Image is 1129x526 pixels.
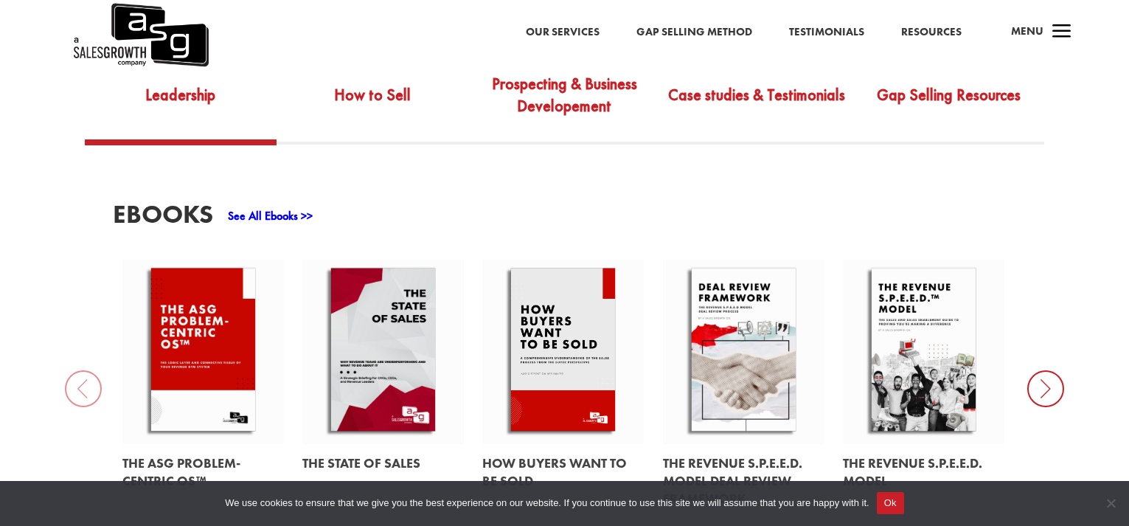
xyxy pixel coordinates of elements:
[661,71,852,140] a: Case studies & Testimonials
[1011,24,1043,38] span: Menu
[789,23,864,42] a: Testimonials
[228,208,313,224] a: See All Ebooks >>
[1047,18,1077,47] span: a
[277,71,468,140] a: How to Sell
[877,492,904,514] button: Ok
[901,23,962,42] a: Resources
[113,201,213,235] h3: EBooks
[852,71,1044,140] a: Gap Selling Resources
[225,496,869,511] span: We use cookies to ensure that we give you the best experience on our website. If you continue to ...
[1103,496,1118,511] span: No
[636,23,752,42] a: Gap Selling Method
[85,71,277,140] a: Leadership
[526,23,600,42] a: Our Services
[468,71,660,140] a: Prospecting & Business Developement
